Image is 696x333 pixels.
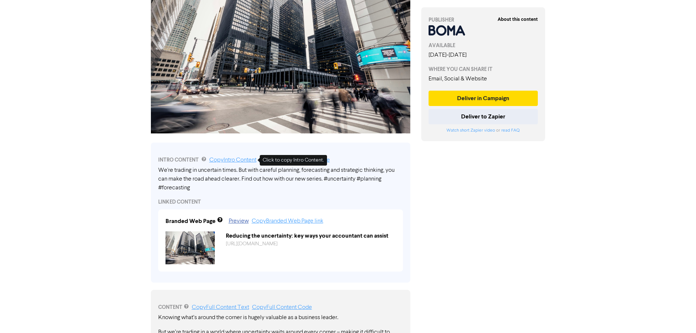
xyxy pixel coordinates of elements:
div: We're trading in uncertain times. But with careful planning, forecasting and strategic thinking, ... [158,166,403,192]
div: or [429,127,538,134]
div: AVAILABLE [429,42,538,49]
a: Watch short Zapier video [446,128,495,133]
button: Deliver in Campaign [429,91,538,106]
a: Copy Intro Content [209,157,256,163]
button: Deliver to Zapier [429,109,538,124]
div: Click to copy Intro Content. [260,155,327,166]
a: Copy Full Content Code [252,304,312,310]
a: Copy Branded Web Page link [252,218,323,224]
div: WHERE YOU CAN SHARE IT [429,65,538,73]
a: Preview [229,218,249,224]
strong: About this content [498,16,538,22]
div: [DATE] - [DATE] [429,51,538,60]
div: CONTENT [158,303,403,312]
div: LINKED CONTENT [158,198,403,206]
a: Copy Full Content Text [192,304,249,310]
div: PUBLISHER [429,16,538,24]
a: [URL][DOMAIN_NAME] [226,241,278,246]
div: Email, Social & Website [429,75,538,83]
iframe: Chat Widget [659,298,696,333]
div: Reducing the uncertainty: key ways your accountant can assist [220,231,401,240]
p: Knowing what’s around the corner is hugely valuable as a business leader. [158,313,403,322]
a: read FAQ [501,128,520,133]
div: Branded Web Page [166,217,216,226]
div: https://public2.bomamarketing.com/cp/JWGeIy4dslOla0Kwl8h7z?sa=K65juoFw [220,240,401,248]
div: INTRO CONTENT [158,156,403,164]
